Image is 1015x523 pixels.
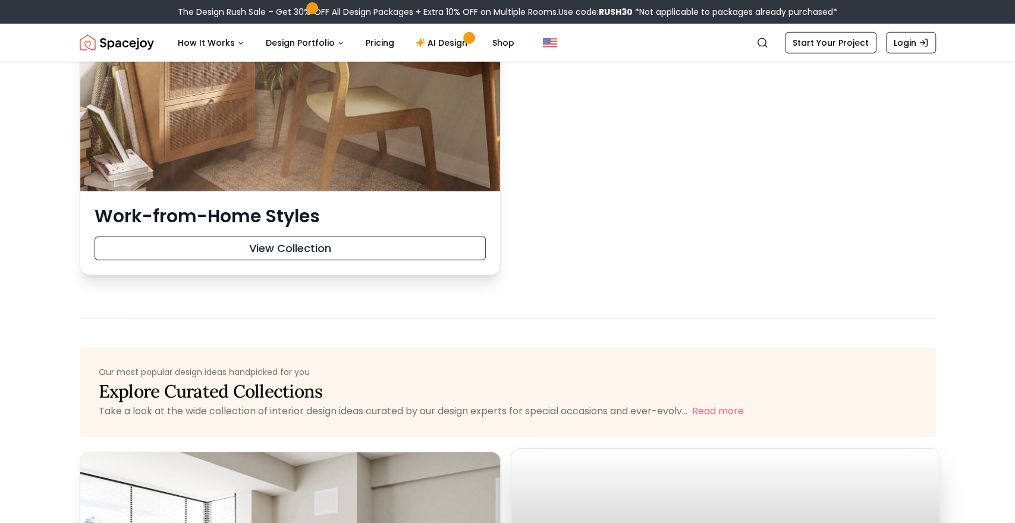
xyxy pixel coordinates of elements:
[80,24,936,62] nav: Global
[692,404,744,418] button: Read more
[785,32,876,53] a: Start Your Project
[95,237,486,260] button: View Collection
[99,366,917,378] p: Our most popular design ideas handpicked for you
[886,32,936,53] a: Login
[80,31,154,55] img: Spacejoy Logo
[406,31,480,55] a: AI Design
[168,31,254,55] button: How It Works
[99,404,687,418] p: Take a look at the wide collection of interior design ideas curated by our design experts for spe...
[599,6,633,18] b: RUSH30
[80,31,154,55] a: Spacejoy
[483,31,524,55] a: Shop
[99,380,917,402] h1: Explore Curated Collections
[558,6,633,18] span: Use code:
[256,31,354,55] button: Design Portfolio
[95,206,486,227] h3: Work-from-Home Styles
[356,31,404,55] a: Pricing
[543,36,557,50] img: United States
[168,31,524,55] nav: Main
[633,6,837,18] span: *Not applicable to packages already purchased*
[178,6,837,18] div: The Design Rush Sale – Get 30% OFF All Design Packages + Extra 10% OFF on Multiple Rooms.
[95,242,486,256] a: View Collection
